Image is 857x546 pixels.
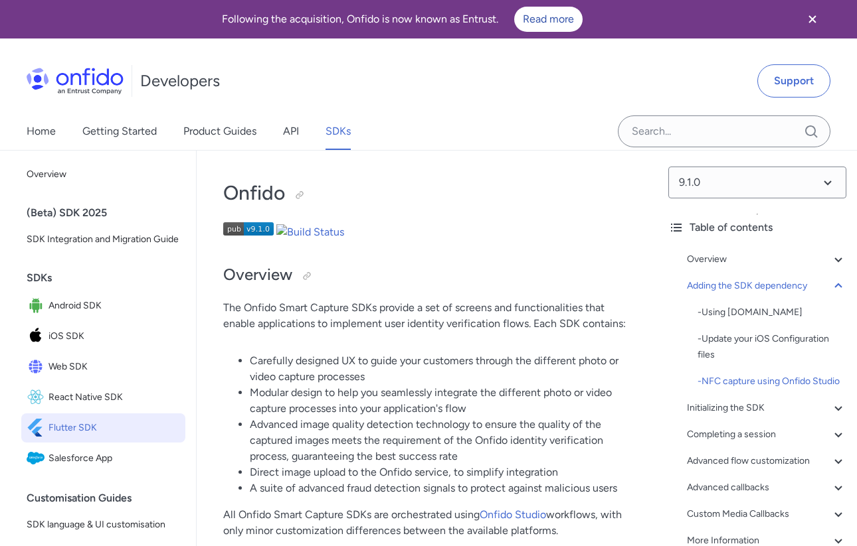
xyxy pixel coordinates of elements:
[326,113,351,150] a: SDKs
[687,480,846,496] a: Advanced callbacks
[788,3,837,36] button: Close banner
[21,512,185,538] a: SDK language & UI customisation
[687,506,846,522] a: Custom Media Callbacks
[21,161,185,188] a: Overview
[27,388,48,407] img: IconReact Native SDK
[82,113,157,150] a: Getting Started
[27,449,48,468] img: IconSalesforce App
[27,265,191,291] div: SDKs
[183,113,256,150] a: Product Guides
[48,419,180,437] span: Flutter SDK
[27,167,180,182] span: Overview
[48,449,180,468] span: Salesforce App
[21,322,185,351] a: IconiOS SDKiOS SDK
[21,383,185,412] a: IconReact Native SDKReact Native SDK
[250,480,631,496] li: A suite of advanced fraud detection signals to protect against malicious users
[687,278,846,294] a: Adding the SDK dependency
[223,264,631,287] h2: Overview
[27,358,48,376] img: IconWeb SDK
[21,413,185,443] a: IconFlutter SDKFlutter SDK
[140,70,220,92] h1: Developers
[250,385,631,417] li: Modular design to help you seamlessly integrate the different photo or video capture processes in...
[687,453,846,469] a: Advanced flow customization
[16,7,788,32] div: Following the acquisition, Onfido is now known as Entrust.
[21,444,185,473] a: IconSalesforce AppSalesforce App
[27,68,124,94] img: Onfido Logo
[805,11,820,27] svg: Close banner
[250,353,631,385] li: Carefully designed UX to guide your customers through the different photo or video capture processes
[514,7,583,32] a: Read more
[21,226,185,253] a: SDK Integration and Migration Guide
[250,464,631,480] li: Direct image upload to the Onfido service, to simplify integration
[223,222,274,236] img: Version
[27,200,191,226] div: (Beta) SDK 2025
[48,358,180,376] span: Web SDK
[223,300,631,332] p: The Onfido Smart Capture SDKs provide a set of screens and functionalities that enable applicatio...
[21,352,185,381] a: IconWeb SDKWeb SDK
[757,64,830,98] a: Support
[27,232,180,247] span: SDK Integration and Migration Guide
[698,331,846,363] div: - Update your iOS Configuration files
[668,220,846,236] div: Table of contents
[48,297,180,315] span: Android SDK
[276,224,344,240] img: Build Status
[687,400,846,416] a: Initializing the SDK
[27,517,180,533] span: SDK language & UI customisation
[27,113,56,150] a: Home
[21,291,185,320] a: IconAndroid SDKAndroid SDK
[698,374,846,389] div: - NFC capture using Onfido Studio
[687,251,846,267] a: Overview
[698,305,846,320] a: -Using [DOMAIN_NAME]
[283,113,299,150] a: API
[687,427,846,443] a: Completing a session
[698,331,846,363] a: -Update your iOS Configuration files
[48,388,180,407] span: React Native SDK
[618,115,830,147] input: Onfido search input field
[27,327,48,346] img: IconiOS SDK
[698,305,846,320] div: - Using [DOMAIN_NAME]
[698,374,846,389] a: -NFC capture using Onfido Studio
[223,180,631,206] h1: Onfido
[27,297,48,315] img: IconAndroid SDK
[27,485,191,512] div: Customisation Guides
[223,507,631,539] p: All Onfido Smart Capture SDKs are orchestrated using workflows, with only minor customization dif...
[480,508,546,521] a: Onfido Studio
[27,419,48,437] img: IconFlutter SDK
[48,327,180,346] span: iOS SDK
[250,417,631,464] li: Advanced image quality detection technology to ensure the quality of the captured images meets th...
